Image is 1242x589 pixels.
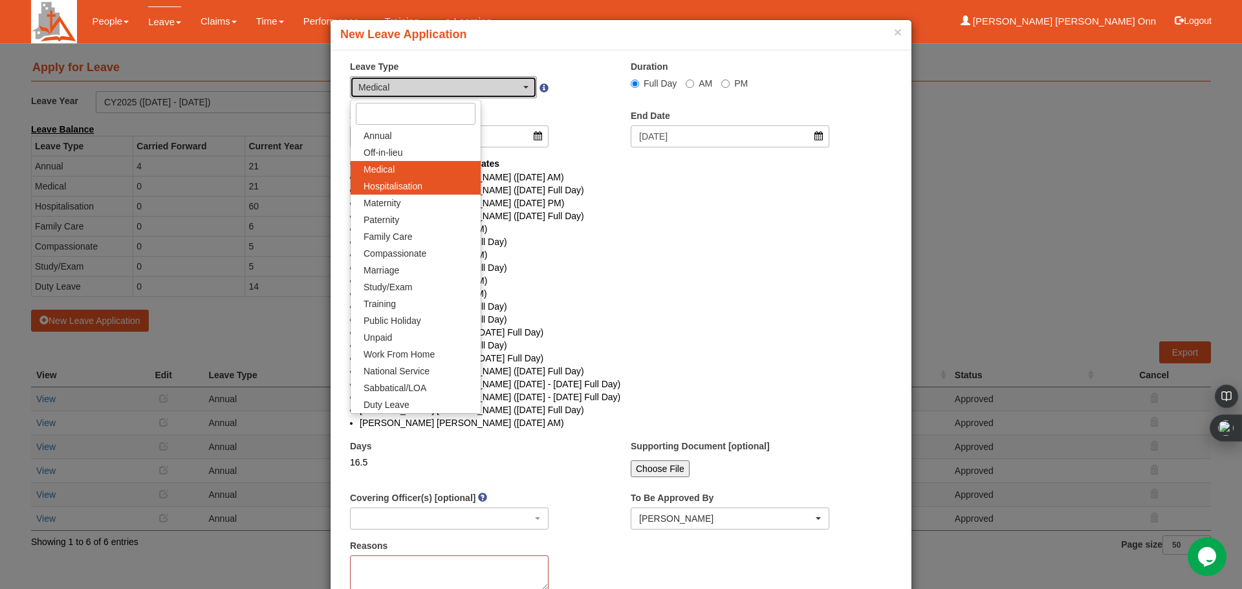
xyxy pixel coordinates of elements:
[364,230,412,243] span: Family Care
[644,78,677,89] span: Full Day
[358,81,521,94] div: Medical
[364,146,402,159] span: Off-in-lieu
[631,60,668,73] label: Duration
[364,381,426,394] span: Sabbatical/LOA
[364,314,421,327] span: Public Holiday
[360,391,882,403] li: [PERSON_NAME] [PERSON_NAME] ([DATE] - [DATE] Full Day)
[364,365,430,378] span: National Service
[364,331,392,344] span: Unpaid
[360,209,882,222] li: [PERSON_NAME] [PERSON_NAME] ([DATE] Full Day)
[631,508,829,530] button: Benjamin Lee Gin Huat
[364,163,395,176] span: Medical
[360,339,882,352] li: [PERSON_NAME] ([DATE] Full Day)
[360,287,882,300] li: [PERSON_NAME] ([DATE] AM)
[360,378,882,391] li: [PERSON_NAME] [PERSON_NAME] ([DATE] - [DATE] Full Day)
[360,184,882,197] li: [PERSON_NAME] [PERSON_NAME] ([DATE] Full Day)
[364,247,426,260] span: Compassionate
[350,491,475,504] label: Covering Officer(s) [optional]
[360,416,882,429] li: [PERSON_NAME] [PERSON_NAME] ([DATE] AM)
[364,398,409,411] span: Duty Leave
[360,222,882,235] li: [PERSON_NAME] ([DATE] PM)
[360,197,882,209] li: [PERSON_NAME] [PERSON_NAME] ([DATE] PM)
[364,264,399,277] span: Marriage
[360,274,882,287] li: [PERSON_NAME] ([DATE] PM)
[360,352,882,365] li: [PERSON_NAME] ([DATE] - [DATE] Full Day)
[364,180,422,193] span: Hospitalisation
[631,109,670,122] label: End Date
[340,28,466,41] b: New Leave Application
[350,440,371,453] label: Days
[360,403,882,416] li: [PERSON_NAME] [PERSON_NAME] ([DATE] Full Day)
[350,60,398,73] label: Leave Type
[360,261,882,274] li: [PERSON_NAME] ([DATE] Full Day)
[360,171,882,184] li: [PERSON_NAME] [PERSON_NAME] ([DATE] AM)
[360,365,882,378] li: [PERSON_NAME] [PERSON_NAME] ([DATE] Full Day)
[356,103,475,125] input: Search
[364,213,399,226] span: Paternity
[631,125,829,147] input: d/m/yyyy
[350,456,549,469] div: 16.5
[734,78,748,89] span: PM
[631,460,690,477] input: Choose File
[360,235,882,248] li: [PERSON_NAME] ([DATE] Full Day)
[364,197,401,209] span: Maternity
[360,248,882,261] li: [PERSON_NAME] ([DATE] PM)
[699,78,712,89] span: AM
[350,76,537,98] button: Medical
[364,129,392,142] span: Annual
[350,539,387,552] label: Reasons
[360,326,882,339] li: [PERSON_NAME] ([DATE] - [DATE] Full Day)
[631,440,770,453] label: Supporting Document [optional]
[360,300,882,313] li: [PERSON_NAME] ([DATE] Full Day)
[894,25,902,39] button: ×
[364,297,396,310] span: Training
[1188,537,1229,576] iframe: chat widget
[360,313,882,326] li: [PERSON_NAME] ([DATE] Full Day)
[364,348,435,361] span: Work From Home
[639,512,813,525] div: [PERSON_NAME]
[631,491,714,504] label: To Be Approved By
[364,281,412,294] span: Study/Exam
